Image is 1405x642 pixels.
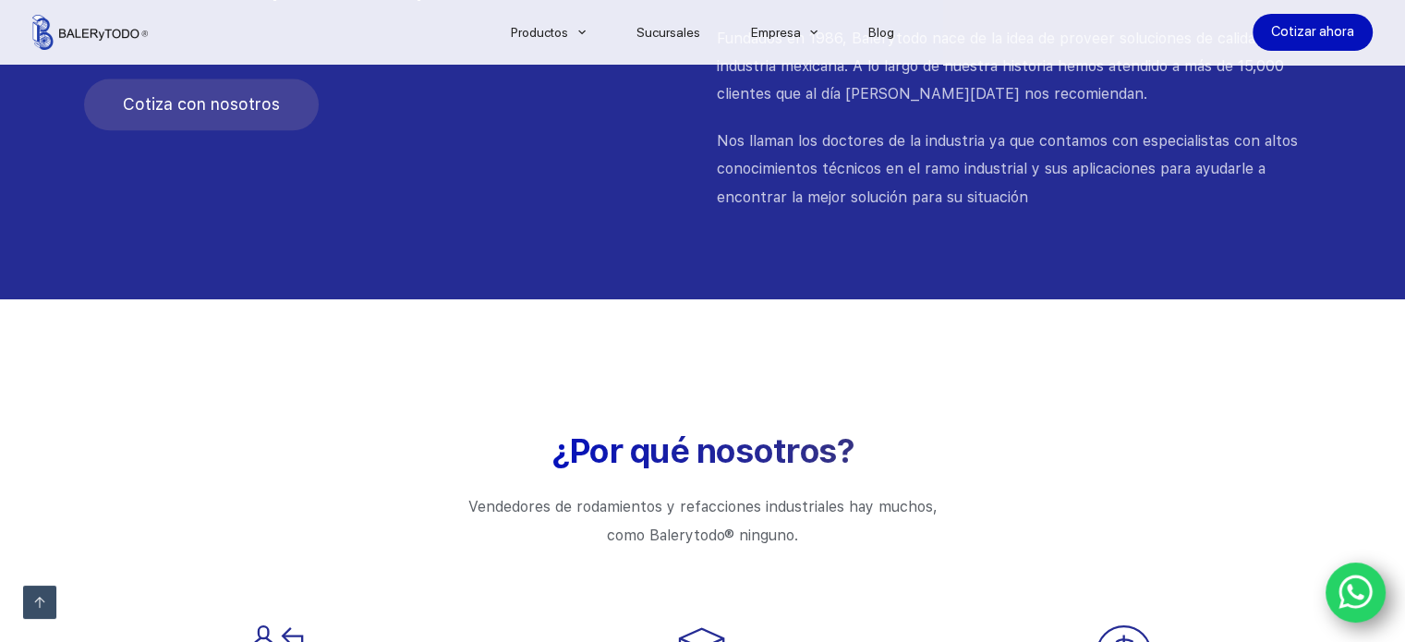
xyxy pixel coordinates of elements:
span: Nos llaman los doctores de la industria ya que contamos con especialistas con altos conocimientos... [716,132,1302,206]
a: Cotiza con nosotros [84,79,319,131]
img: Balerytodo [32,15,148,50]
a: WhatsApp [1326,563,1387,624]
span: Fundados en 1986, Balerytodo nace de la idea de proveer soluciones de calidad a la industria mexi... [716,30,1295,103]
span: Vendedores de rodamientos y refacciones industriales hay muchos, como Balerytodo® ninguno. [467,498,941,543]
a: Cotizar ahora [1253,14,1373,51]
span: Cotiza con nosotros [123,91,280,118]
span: ¿Por qué nosotros? [551,431,854,471]
a: Ir arriba [23,586,56,619]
